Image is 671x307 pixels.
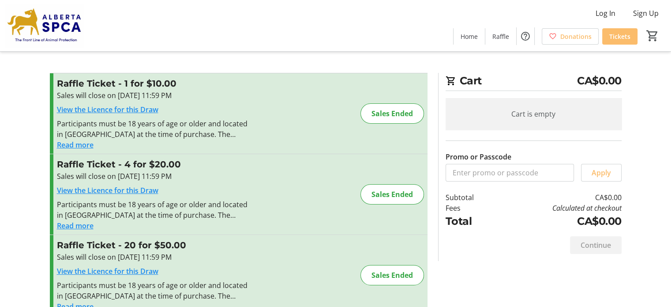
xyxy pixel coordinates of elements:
[57,186,158,195] a: View the Licence for this Draw
[360,103,424,124] div: Sales Ended
[57,118,250,140] div: Participants must be 18 years of age or older and located in [GEOGRAPHIC_DATA] at the time of pur...
[602,28,637,45] a: Tickets
[57,140,94,150] button: Read more
[492,32,509,41] span: Raffle
[517,27,534,45] button: Help
[360,184,424,205] div: Sales Ended
[57,90,250,101] div: Sales will close on [DATE] 11:59 PM
[633,8,659,19] span: Sign Up
[446,192,497,203] td: Subtotal
[360,265,424,285] div: Sales Ended
[446,98,622,130] div: Cart is empty
[446,73,622,91] h2: Cart
[496,192,621,203] td: CA$0.00
[496,203,621,213] td: Calculated at checkout
[57,239,250,252] h3: Raffle Ticket - 20 for $50.00
[626,6,666,20] button: Sign Up
[57,220,94,231] button: Read more
[446,152,511,162] label: Promo or Passcode
[589,6,622,20] button: Log In
[57,171,250,182] div: Sales will close on [DATE] 11:59 PM
[57,266,158,276] a: View the Licence for this Draw
[57,199,250,220] div: Participants must be 18 years of age or older and located in [GEOGRAPHIC_DATA] at the time of pur...
[57,252,250,262] div: Sales will close on [DATE] 11:59 PM
[454,28,485,45] a: Home
[485,28,516,45] a: Raffle
[609,32,630,41] span: Tickets
[446,213,497,229] td: Total
[57,158,250,171] h3: Raffle Ticket - 4 for $20.00
[596,8,615,19] span: Log In
[446,203,497,213] td: Fees
[560,32,592,41] span: Donations
[57,280,250,301] div: Participants must be 18 years of age or older and located in [GEOGRAPHIC_DATA] at the time of pur...
[5,4,84,48] img: Alberta SPCA's Logo
[592,167,611,178] span: Apply
[461,32,478,41] span: Home
[496,213,621,229] td: CA$0.00
[57,105,158,114] a: View the Licence for this Draw
[57,77,250,90] h3: Raffle Ticket - 1 for $10.00
[581,164,622,182] button: Apply
[577,73,622,89] span: CA$0.00
[645,28,660,44] button: Cart
[446,164,574,182] input: Enter promo or passcode
[542,28,599,45] a: Donations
